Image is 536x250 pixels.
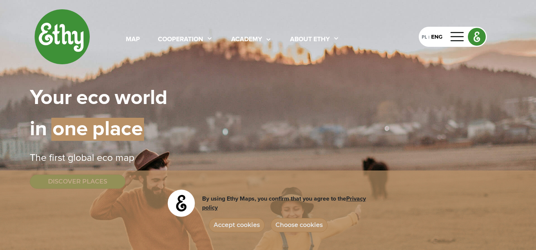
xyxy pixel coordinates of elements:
[34,9,90,65] img: ethy-logo
[231,35,262,45] div: academy
[271,218,328,232] button: Choose cookies
[202,196,366,211] span: By using Ethy Maps, you confirm that you agree to the
[110,88,115,108] span: |
[166,188,196,218] img: logo_bw.png
[88,118,92,141] span: |
[422,33,427,41] div: PL
[76,88,110,108] span: eco
[30,88,72,108] span: Your
[115,88,167,108] span: world
[51,118,88,141] span: one
[468,28,485,45] img: ethy logo
[126,35,140,45] div: map
[72,88,76,108] span: |
[92,118,144,141] span: place
[158,35,203,45] div: cooperation
[47,119,51,140] span: |
[427,34,431,41] div: |
[30,151,506,166] div: The first global eco map
[431,33,443,41] div: ENG
[290,35,330,45] div: About ethy
[209,218,265,232] button: Accept cookies
[30,119,47,140] span: in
